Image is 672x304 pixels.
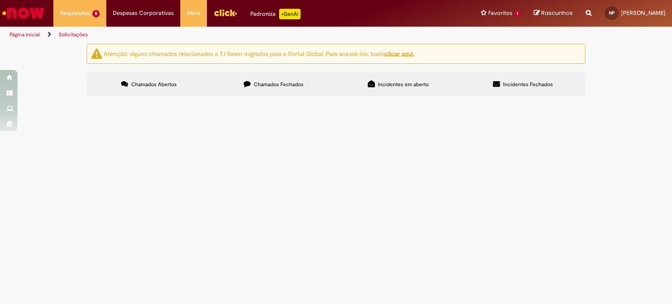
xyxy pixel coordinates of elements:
[131,81,177,88] span: Chamados Abertos
[10,31,40,38] a: Página inicial
[113,9,174,17] span: Despesas Corporativas
[541,9,573,17] span: Rascunhos
[609,10,615,16] span: NP
[279,9,301,19] p: +GenAi
[385,49,414,57] a: clicar aqui.
[7,27,441,43] ul: Trilhas de página
[254,81,304,88] span: Chamados Fechados
[378,81,429,88] span: Incidentes em aberto
[104,49,414,57] ng-bind-html: Atenção: alguns chamados relacionados a T.I foram migrados para o Portal Global. Para acessá-los,...
[514,10,521,17] span: 1
[534,9,573,17] a: Rascunhos
[488,9,512,17] span: Favoritos
[1,4,46,22] img: ServiceNow
[59,31,88,38] a: Solicitações
[187,9,200,17] span: More
[250,9,301,19] div: Padroniza
[213,6,237,19] img: click_logo_yellow_360x200.png
[92,10,100,17] span: 5
[621,9,665,17] span: [PERSON_NAME]
[503,81,553,88] span: Incidentes Fechados
[60,9,91,17] span: Requisições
